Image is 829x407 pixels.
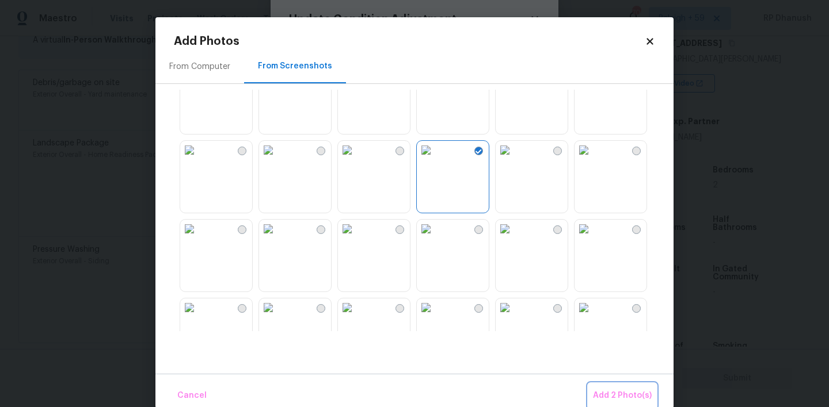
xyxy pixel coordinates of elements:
span: Add 2 Photo(s) [593,389,652,403]
div: From Screenshots [258,60,332,72]
img: Screenshot Selected Check Icon [476,149,482,154]
h2: Add Photos [174,36,645,47]
div: From Computer [169,61,230,72]
span: Cancel [177,389,207,403]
